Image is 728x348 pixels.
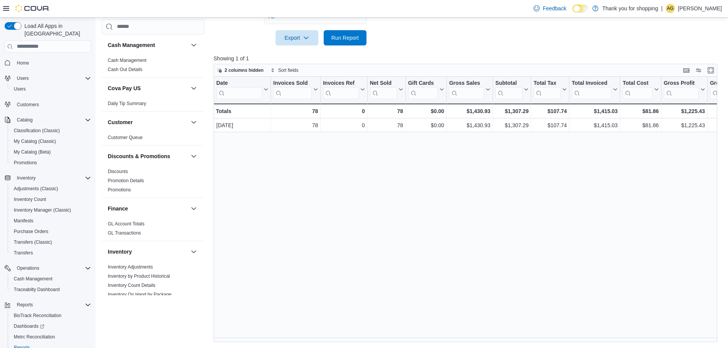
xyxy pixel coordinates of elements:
button: Inventory [108,248,188,256]
span: Traceabilty Dashboard [14,286,60,293]
button: Enter fullscreen [706,66,715,75]
button: Catalog [14,115,36,125]
a: Cash Management [11,274,55,283]
span: Home [14,58,91,68]
div: Net Sold [370,79,397,87]
button: Home [2,57,94,68]
span: Operations [17,265,39,271]
span: Transfers [11,248,91,257]
button: Transfers (Classic) [8,237,94,248]
div: $1,225.43 [664,121,705,130]
span: Inventory [14,173,91,183]
div: Finance [102,219,204,241]
div: 78 [370,107,403,116]
span: Home [17,60,29,66]
span: Promotions [108,187,131,193]
input: Dark Mode [572,5,589,13]
a: Cash Out Details [108,67,143,72]
button: Cash Management [189,40,198,50]
span: Inventory On Hand by Package [108,291,172,298]
div: 0 [323,107,365,116]
h3: Discounts & Promotions [108,152,170,160]
div: Date [216,79,262,87]
button: Display options [694,66,703,75]
span: Inventory by Product Historical [108,273,170,279]
button: Inventory Count [8,194,94,205]
a: Promotion Details [108,178,144,183]
div: Gross Profit [664,79,699,99]
div: $1,430.93 [449,107,490,116]
button: Transfers [8,248,94,258]
button: Total Invoiced [572,79,618,99]
div: Gift Card Sales [408,79,438,99]
span: Load All Apps in [GEOGRAPHIC_DATA] [21,22,91,37]
button: Customer [108,118,188,126]
button: Inventory [189,247,198,256]
a: Customer Queue [108,135,143,140]
button: Finance [108,205,188,212]
div: Cova Pay US [102,99,204,111]
span: Promotions [11,158,91,167]
button: Purchase Orders [8,226,94,237]
button: BioTrack Reconciliation [8,310,94,321]
button: Gift Cards [408,79,444,99]
button: Keyboard shortcuts [682,66,691,75]
button: Gross Profit [664,79,705,99]
button: 2 columns hidden [214,66,267,75]
a: Transfers [11,248,36,257]
span: Operations [14,264,91,273]
button: Inventory Manager (Classic) [8,205,94,215]
span: Dashboards [11,322,91,331]
div: Invoices Ref [323,79,358,99]
button: Customers [2,99,94,110]
span: Catalog [17,117,32,123]
div: Gross Sales [449,79,484,99]
span: Classification (Classic) [14,128,60,134]
span: Transfers (Classic) [14,239,52,245]
span: Inventory Adjustments [108,264,153,270]
button: Invoices Sold [273,79,318,99]
span: Reports [17,302,33,308]
span: Classification (Classic) [11,126,91,135]
h3: Inventory [108,248,132,256]
div: $81.86 [623,107,658,116]
a: Users [11,84,29,94]
span: Cash Out Details [108,66,143,73]
a: GL Transactions [108,230,141,236]
div: Subtotal [495,79,522,87]
img: Cova [15,5,50,12]
div: $1,415.03 [572,107,618,116]
span: Daily Tip Summary [108,100,146,107]
button: Export [276,30,318,45]
a: My Catalog (Beta) [11,147,54,157]
button: Discounts & Promotions [189,152,198,161]
a: Inventory Count Details [108,283,156,288]
button: My Catalog (Classic) [8,136,94,147]
div: Total Cost [623,79,652,99]
a: GL Account Totals [108,221,144,227]
span: Inventory Manager (Classic) [11,206,91,215]
button: Users [14,74,32,83]
p: Thank you for shopping [602,4,658,13]
span: Users [11,84,91,94]
a: Feedback [530,1,569,16]
p: [PERSON_NAME] [678,4,722,13]
span: Promotions [14,160,37,166]
span: Cash Management [14,276,52,282]
a: Home [14,58,32,68]
button: Cash Management [8,274,94,284]
button: Manifests [8,215,94,226]
span: Transfers [14,250,33,256]
div: $107.74 [533,107,567,116]
span: Manifests [14,218,33,224]
span: Inventory Count Details [108,282,156,288]
div: $107.74 [533,121,567,130]
div: Date [216,79,262,99]
span: Run Report [331,34,359,42]
a: Customers [14,100,42,109]
a: Daily Tip Summary [108,101,146,106]
div: Invoices Ref [323,79,358,87]
button: Subtotal [495,79,529,99]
